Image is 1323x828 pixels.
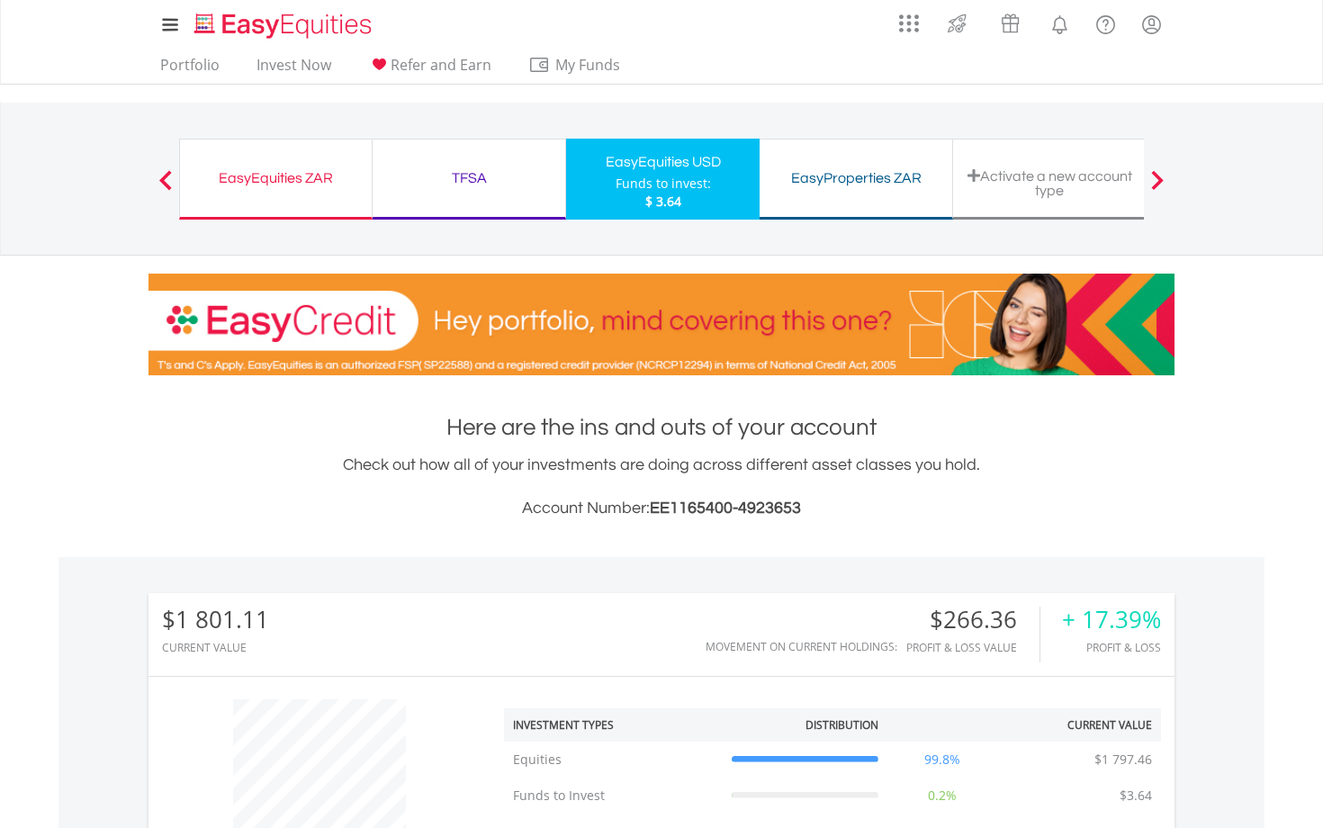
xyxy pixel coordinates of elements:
a: Home page [187,4,379,40]
div: EasyEquities ZAR [191,166,361,191]
div: TFSA [383,166,554,191]
span: $ 3.64 [645,193,681,210]
img: vouchers-v2.svg [995,9,1025,38]
div: Profit & Loss [1062,642,1161,653]
td: 0.2% [887,778,997,814]
div: EasyProperties ZAR [770,166,941,191]
td: Equities [504,742,723,778]
span: Refer and Earn [391,55,491,75]
img: EasyEquities_Logo.png [191,11,379,40]
div: Distribution [805,717,878,733]
div: CURRENT VALUE [162,642,269,653]
h3: Account Number: [148,496,1174,521]
span: My Funds [528,53,646,76]
a: My Profile [1129,4,1174,44]
img: thrive-v2.svg [942,9,972,38]
div: Check out how all of your investments are doing across different asset classes you hold. [148,453,1174,521]
a: AppsGrid [887,4,931,33]
div: Funds to invest: [616,175,711,193]
img: grid-menu-icon.svg [899,13,919,33]
a: FAQ's and Support [1083,4,1129,40]
td: 99.8% [887,742,997,778]
div: Profit & Loss Value [906,642,1039,653]
div: $266.36 [906,607,1039,633]
td: Funds to Invest [504,778,723,814]
div: $1 801.11 [162,607,269,633]
td: $3.64 [1111,778,1161,814]
a: Refer and Earn [361,56,499,84]
div: Activate a new account type [964,168,1135,198]
span: EE1165400-4923653 [650,499,801,517]
div: + 17.39% [1062,607,1161,633]
td: $1 797.46 [1085,742,1161,778]
img: EasyCredit Promotion Banner [148,274,1174,375]
h1: Here are the ins and outs of your account [148,411,1174,444]
th: Investment Types [504,708,723,742]
th: Current Value [996,708,1161,742]
div: Movement on Current Holdings: [706,641,897,652]
a: Vouchers [984,4,1037,38]
div: EasyEquities USD [577,149,749,175]
a: Invest Now [249,56,338,84]
a: Portfolio [153,56,227,84]
a: Notifications [1037,4,1083,40]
